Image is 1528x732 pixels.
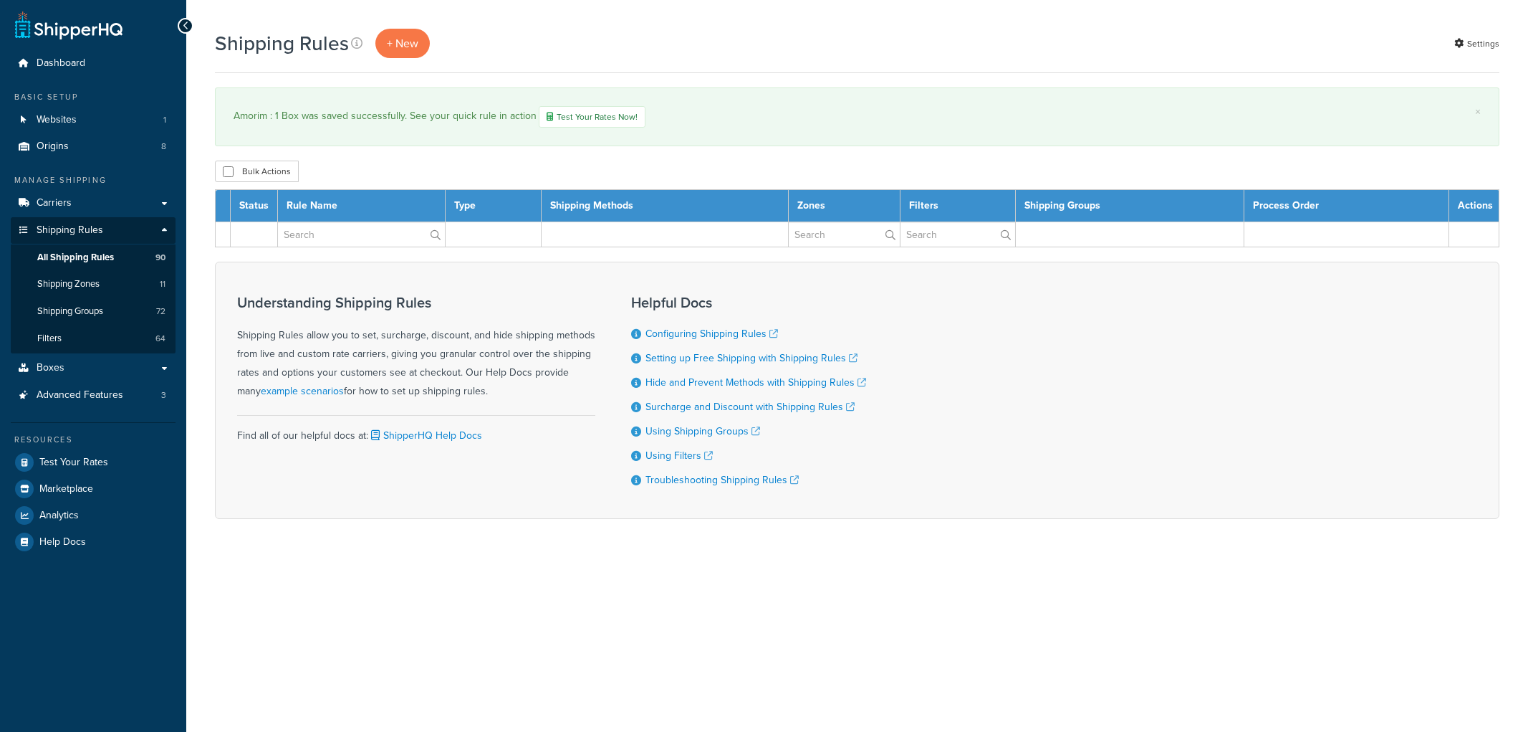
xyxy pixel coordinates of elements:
a: Advanced Features 3 [11,382,176,409]
div: Basic Setup [11,91,176,103]
span: Carriers [37,197,72,209]
span: Origins [37,141,69,153]
input: Search [278,222,445,247]
span: Marketplace [39,483,93,495]
a: Settings [1454,34,1499,54]
li: All Shipping Rules [11,244,176,271]
a: Shipping Rules [11,217,176,244]
h3: Understanding Shipping Rules [237,295,595,310]
a: All Shipping Rules 90 [11,244,176,271]
a: Boxes [11,355,176,381]
span: 8 [161,141,166,153]
th: Process Order [1244,190,1449,222]
a: Hide and Prevent Methods with Shipping Rules [645,375,866,390]
a: Using Shipping Groups [645,424,760,439]
li: Shipping Groups [11,298,176,325]
h3: Helpful Docs [631,295,866,310]
a: Using Filters [645,448,713,463]
span: 72 [156,305,165,318]
span: Shipping Groups [37,305,103,318]
a: × [1475,106,1481,118]
span: Dashboard [37,57,85,70]
a: + New [375,29,430,58]
span: Test Your Rates [39,457,108,469]
span: 11 [160,278,165,290]
span: Boxes [37,362,64,374]
a: Dashboard [11,50,176,77]
a: Test Your Rates [11,450,176,475]
a: Carriers [11,190,176,217]
a: example scenarios [261,384,344,399]
th: Shipping Methods [542,190,788,222]
a: Shipping Groups 72 [11,298,176,325]
input: Search [900,222,1015,247]
div: Shipping Rules allow you to set, surcharge, discount, and hide shipping methods from live and cus... [237,295,595,401]
a: Configuring Shipping Rules [645,326,778,341]
h1: Shipping Rules [215,29,349,57]
li: Advanced Features [11,382,176,409]
a: Help Docs [11,529,176,555]
a: ShipperHQ Help Docs [368,428,482,443]
li: Websites [11,107,176,133]
a: Marketplace [11,476,176,502]
a: Analytics [11,503,176,528]
th: Rule Name [278,190,446,222]
a: Shipping Zones 11 [11,271,176,298]
div: Find all of our helpful docs at: [237,415,595,445]
span: Shipping Rules [37,224,103,237]
div: Resources [11,434,176,446]
span: Advanced Features [37,389,123,401]
th: Status [231,190,278,222]
a: Setting up Free Shipping with Shipping Rules [645,351,857,366]
span: 1 [163,114,166,126]
span: Analytics [39,510,79,522]
span: Websites [37,114,77,126]
th: Zones [788,190,900,222]
span: Shipping Zones [37,278,100,290]
span: 3 [161,389,166,401]
a: Surcharge and Discount with Shipping Rules [645,399,855,414]
span: All Shipping Rules [37,252,114,264]
a: Test Your Rates Now! [539,106,645,128]
li: Filters [11,325,176,352]
span: 90 [155,252,165,264]
li: Shipping Rules [11,217,176,353]
span: Filters [37,333,62,345]
li: Origins [11,133,176,160]
a: Origins 8 [11,133,176,160]
input: Search [789,222,900,247]
th: Shipping Groups [1015,190,1244,222]
a: Websites 1 [11,107,176,133]
span: 64 [155,333,165,345]
span: + New [387,35,418,52]
button: Bulk Actions [215,161,299,182]
div: Amorim : 1 Box was saved successfully. See your quick rule in action [234,106,1481,128]
th: Actions [1449,190,1499,222]
th: Type [446,190,542,222]
a: Filters 64 [11,325,176,352]
th: Filters [900,190,1015,222]
a: ShipperHQ Home [15,11,122,39]
span: Help Docs [39,536,86,548]
li: Shipping Zones [11,271,176,298]
a: Troubleshooting Shipping Rules [645,472,799,488]
div: Manage Shipping [11,174,176,186]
